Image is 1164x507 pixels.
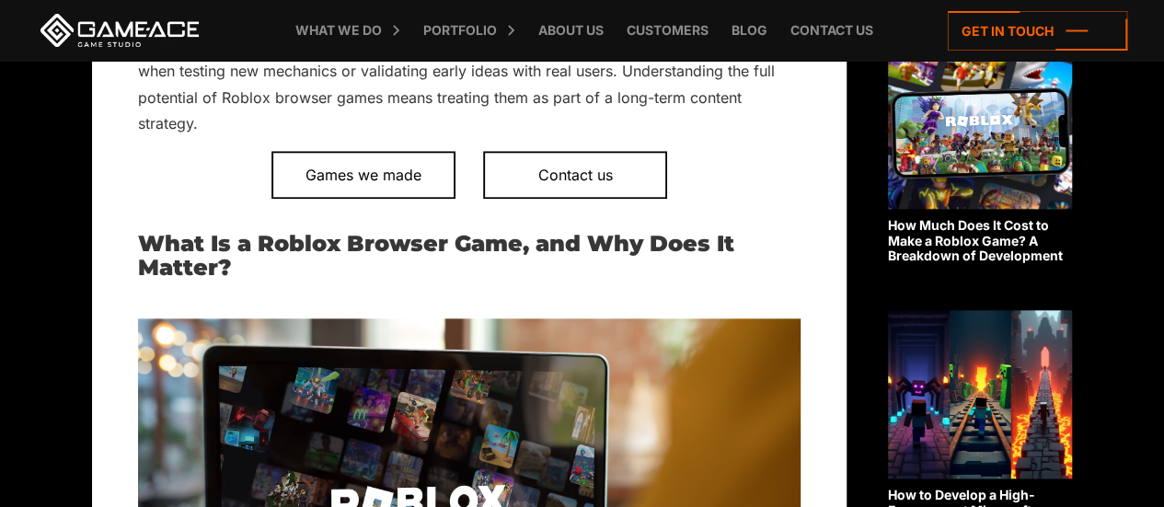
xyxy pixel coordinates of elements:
[888,40,1072,209] img: Related
[483,151,667,199] a: Contact us
[271,151,455,199] a: Games we made
[948,11,1127,51] a: Get in touch
[888,310,1072,478] img: Related
[138,232,801,281] h2: What Is a Roblox Browser Game, and Why Does It Matter?
[888,40,1072,264] a: How Much Does It Cost to Make a Roblox Game? A Breakdown of Development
